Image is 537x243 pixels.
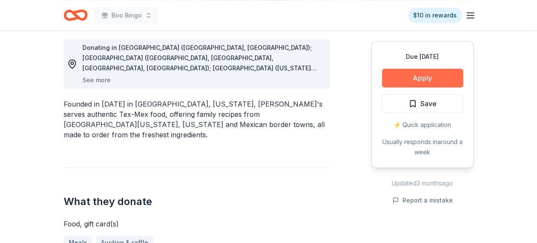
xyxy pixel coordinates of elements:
[64,5,88,25] a: Home
[64,219,330,229] div: Food, gift card(s)
[382,69,463,87] button: Apply
[382,52,463,62] div: Due [DATE]
[94,7,159,24] button: Boo Bingo
[82,75,111,85] button: See more
[382,137,463,157] div: Usually responds in around a week
[64,99,330,140] div: Founded in [DATE] in [GEOGRAPHIC_DATA], [US_STATE], [PERSON_NAME]'s serves authentic Tex-Mex food...
[408,8,462,23] a: $10 in rewards
[382,120,463,130] div: ⚡️ Quick application
[420,98,437,109] span: Save
[112,10,142,20] span: Boo Bingo
[371,178,474,188] div: Updated 3 months ago
[64,195,330,208] h2: What they donate
[392,195,453,205] button: Report a mistake
[382,94,463,113] button: Save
